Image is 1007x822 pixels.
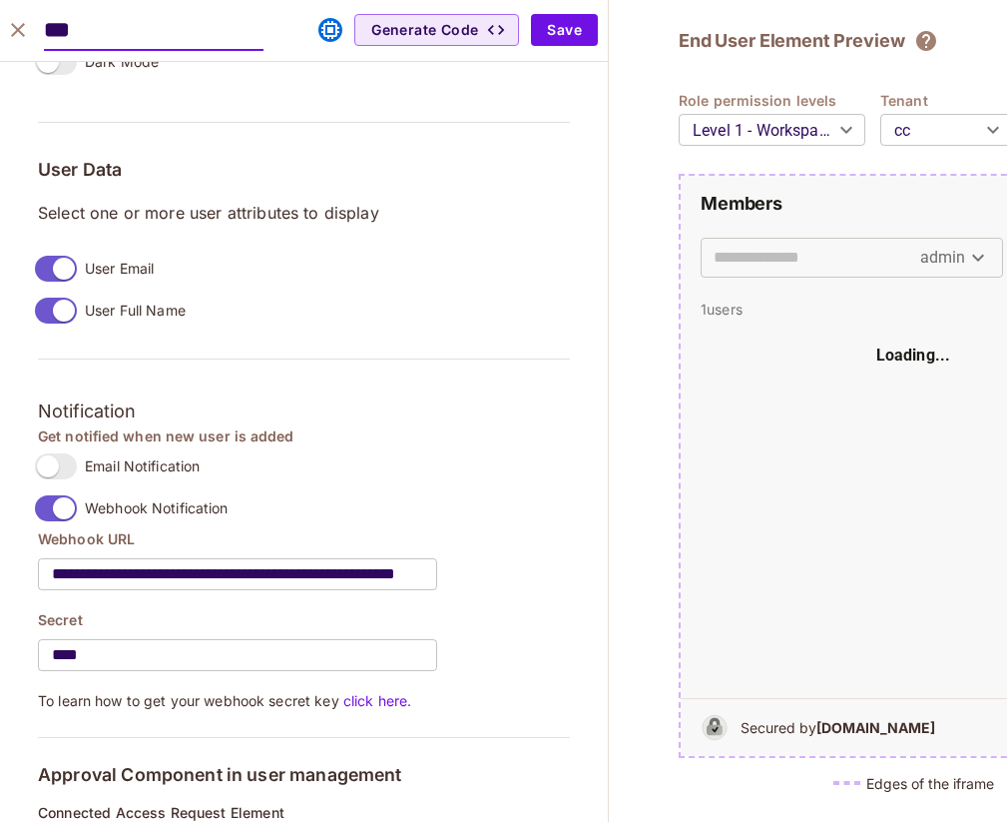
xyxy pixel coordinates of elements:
[339,692,412,709] a: click here.
[816,719,935,736] b: [DOMAIN_NAME]
[85,456,200,475] span: Email Notification
[679,29,904,53] h2: End User Element Preview
[876,344,951,368] h4: Loading...
[85,301,186,320] span: User Full Name
[38,765,570,785] h5: Approval Component in user management
[914,29,938,53] svg: The element will only show tenant specific content. No user information will be visible across te...
[38,529,570,548] h4: Webhook URL
[697,709,733,746] img: b&w logo
[679,91,880,110] h4: Role permission levels
[354,14,519,46] button: Generate Code
[38,397,570,426] h3: Notification
[531,14,598,46] button: Save
[38,202,570,224] p: Select one or more user attributes to display
[318,18,342,42] svg: This element was embedded
[85,52,159,71] span: Dark Mode
[741,718,935,737] h5: Secured by
[920,242,990,274] div: admin
[85,498,229,517] span: Webhook Notification
[38,160,570,180] h5: User Data
[38,805,284,821] span: Connected Access Request Element
[38,610,570,629] h4: Secret
[38,426,570,445] h4: Get notified when new user is added
[85,259,154,278] span: User Email
[38,691,570,710] p: To learn how to get your webhook secret key
[679,102,865,158] div: Level 1 - Workspace Owner
[866,774,994,793] h5: Edges of the iframe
